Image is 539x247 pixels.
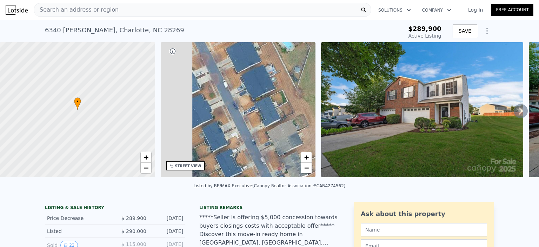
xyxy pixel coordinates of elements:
[45,25,184,35] div: 6340 [PERSON_NAME] , Charlotte , NC 28269
[121,215,146,221] span: $ 289,900
[304,153,309,162] span: +
[47,215,109,222] div: Price Decrease
[301,152,312,163] a: Zoom in
[152,228,183,235] div: [DATE]
[304,163,309,172] span: −
[34,6,119,14] span: Search an address or region
[121,228,146,234] span: $ 290,000
[453,25,477,37] button: SAVE
[74,97,81,110] div: •
[491,4,533,16] a: Free Account
[121,241,146,247] span: $ 115,000
[193,183,345,188] div: Listed by RE/MAX Executive (Canopy Realtor Association #CAR4274562)
[141,152,151,163] a: Zoom in
[301,163,312,173] a: Zoom out
[47,228,109,235] div: Listed
[408,33,441,39] span: Active Listing
[199,213,340,247] div: *****Seller is offering $5,000 concession towards buyers closings costs with acceptable offer****...
[361,209,487,219] div: Ask about this property
[199,205,340,210] div: Listing remarks
[480,24,494,38] button: Show Options
[144,163,148,172] span: −
[144,153,148,162] span: +
[417,4,457,17] button: Company
[175,163,201,169] div: STREET VIEW
[373,4,417,17] button: Solutions
[361,223,487,236] input: Name
[152,215,183,222] div: [DATE]
[45,205,185,212] div: LISTING & SALE HISTORY
[74,98,81,105] span: •
[460,6,491,13] a: Log In
[408,25,441,32] span: $289,900
[141,163,151,173] a: Zoom out
[6,5,28,15] img: Lotside
[321,42,523,177] img: Sale: 141860712 Parcel: 74367206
